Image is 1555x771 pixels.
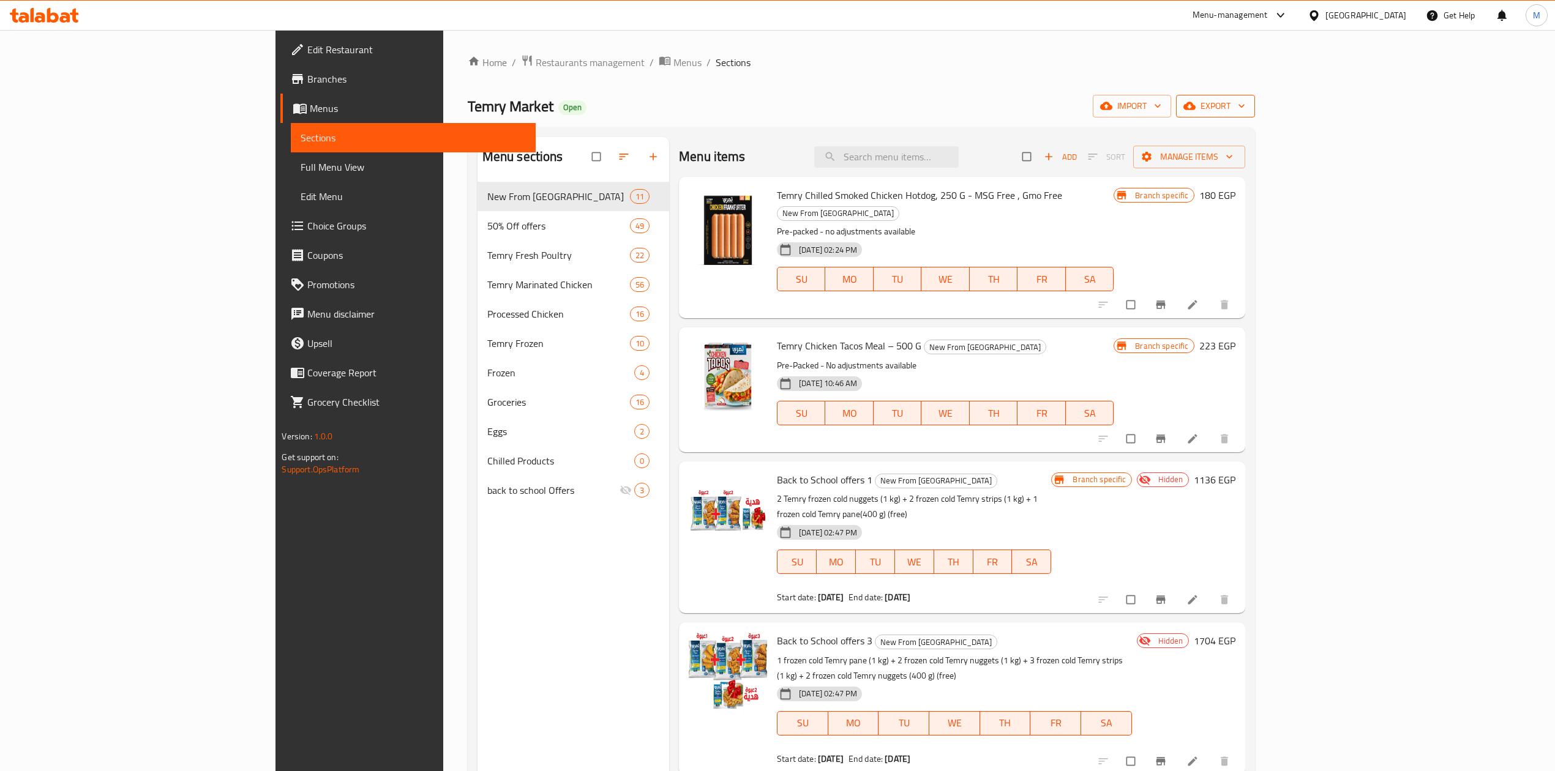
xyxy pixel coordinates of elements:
span: Temry Chicken Tacos Meal – 500 G [777,337,921,355]
span: SU [782,404,820,422]
div: items [630,307,650,321]
div: 50% Off offers49 [478,211,669,240]
span: End date: [849,751,883,767]
b: [DATE] [818,751,844,767]
button: delete [1211,425,1240,452]
span: Coverage Report [307,365,525,380]
span: Temry Market [468,92,553,120]
button: export [1176,95,1255,117]
span: New From [GEOGRAPHIC_DATA] [875,635,997,649]
span: New From [GEOGRAPHIC_DATA] [487,189,630,204]
h6: 223 EGP [1199,337,1235,354]
div: [GEOGRAPHIC_DATA] [1325,9,1406,22]
div: items [634,365,650,380]
button: TH [934,549,973,574]
a: Menus [280,94,535,123]
div: Frozen [487,365,634,380]
a: Support.OpsPlatform [282,461,359,477]
span: Select to update [1119,588,1145,611]
a: Promotions [280,270,535,299]
span: SA [1086,714,1127,732]
span: Open [558,102,586,113]
span: M [1533,9,1540,22]
span: End date: [849,589,883,605]
span: New From [GEOGRAPHIC_DATA] [777,206,899,220]
div: items [634,424,650,439]
span: Coupons [307,248,525,263]
span: Edit Menu [301,189,525,204]
span: 2 [635,426,649,438]
a: Coupons [280,240,535,270]
span: FR [1022,404,1060,422]
span: SU [782,553,812,571]
span: Add item [1041,147,1080,166]
div: items [630,277,650,292]
p: Pre-Packed - No adjustments available [777,358,1114,373]
button: WE [921,401,969,425]
a: Restaurants management [521,54,645,70]
nav: Menu sections [478,177,669,510]
span: Select to update [1119,293,1145,316]
img: Temry Chilled Smoked Chicken Hotdog, 250 G - MSG Free , Gmo Free [689,187,767,265]
a: Branches [280,64,535,94]
span: Sections [301,130,525,145]
a: Edit Restaurant [280,35,535,64]
span: Chilled Products [487,453,634,468]
span: Hidden [1153,474,1188,485]
span: Full Menu View [301,160,525,174]
span: 10 [631,338,649,349]
li: / [706,55,711,70]
span: MO [822,553,851,571]
span: Add [1044,150,1077,164]
span: Temry Chilled Smoked Chicken Hotdog, 250 G - MSG Free , Gmo Free [777,186,1062,204]
span: TU [861,553,890,571]
span: TH [975,270,1013,288]
h2: Menu items [679,147,746,166]
span: Menu disclaimer [307,307,525,321]
span: 11 [631,191,649,203]
span: Back to School offers 3 [777,631,872,650]
span: Menus [673,55,702,70]
div: Temry Fresh Poultry [487,248,630,263]
span: 16 [631,397,649,408]
button: delete [1211,291,1240,318]
div: New From Temry [875,635,997,649]
a: Edit menu item [1186,433,1201,445]
a: Full Menu View [291,152,535,182]
span: 22 [631,250,649,261]
span: Get support on: [282,449,338,465]
div: Groceries [487,395,630,409]
span: Start date: [777,589,816,605]
div: New From [GEOGRAPHIC_DATA]11 [478,182,669,211]
button: MO [825,401,873,425]
button: FR [1017,401,1065,425]
svg: Inactive section [620,484,632,496]
span: Restaurants management [536,55,645,70]
span: Version: [282,428,312,444]
span: Processed Chicken [487,307,630,321]
a: Menu disclaimer [280,299,535,329]
span: FR [1022,270,1060,288]
div: items [630,395,650,409]
span: export [1186,99,1245,114]
span: Branches [307,72,525,86]
span: Upsell [307,336,525,351]
div: Frozen4 [478,358,669,387]
button: SU [777,401,825,425]
span: Select section [1015,145,1041,168]
span: Edit Restaurant [307,42,525,57]
div: Chilled Products0 [478,446,669,475]
h6: 1704 EGP [1194,632,1235,649]
span: 49 [631,220,649,232]
button: WE [895,549,934,574]
span: WE [900,553,929,571]
span: WE [926,404,964,422]
span: SA [1071,270,1109,288]
button: MO [817,549,856,574]
span: MO [833,714,874,732]
span: Branch specific [1130,190,1193,201]
b: [DATE] [818,589,844,605]
input: search [814,146,959,168]
div: Processed Chicken16 [478,299,669,329]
